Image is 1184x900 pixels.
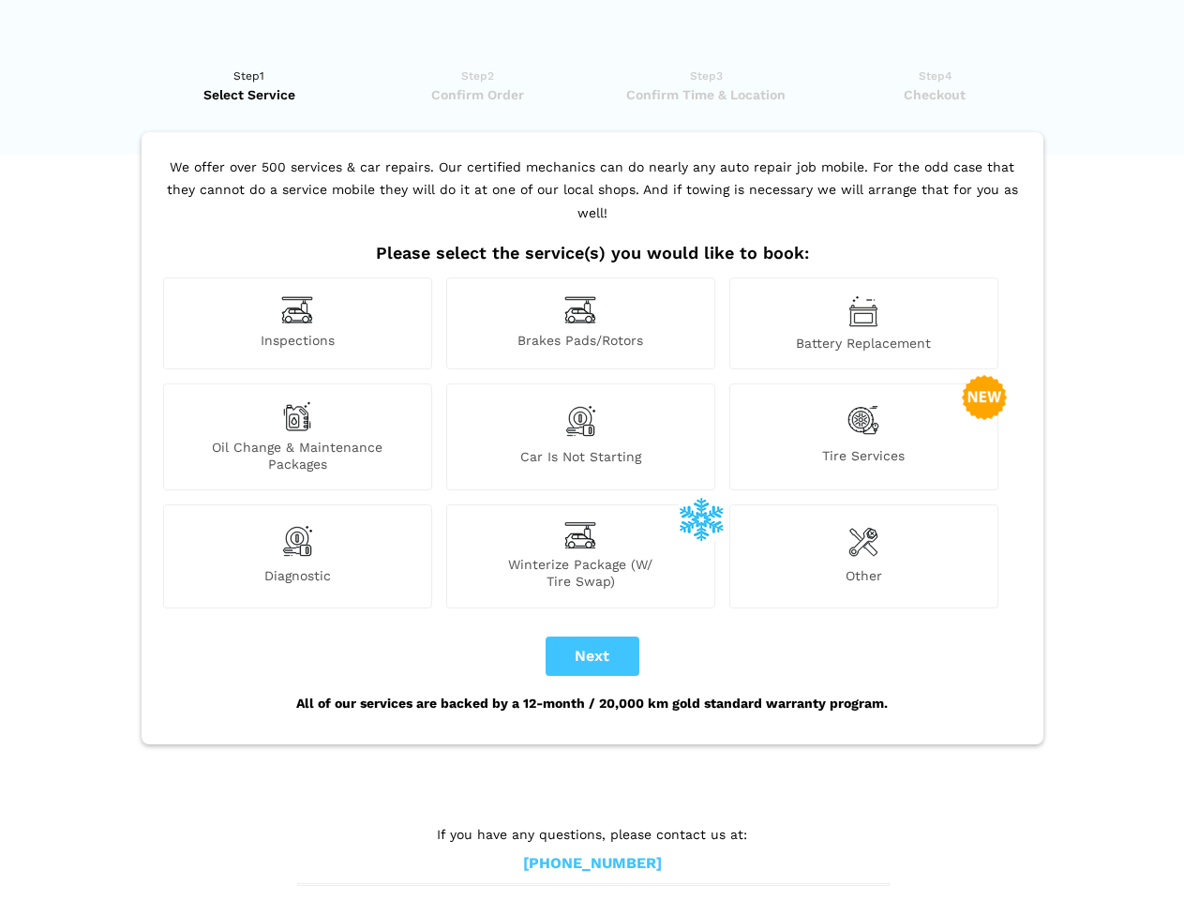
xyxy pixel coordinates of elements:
a: [PHONE_NUMBER] [523,854,662,874]
span: Confirm Time & Location [598,85,815,104]
div: All of our services are backed by a 12-month / 20,000 km gold standard warranty program. [158,676,1027,730]
span: Select Service [142,85,358,104]
p: We offer over 500 services & car repairs. Our certified mechanics can do nearly any auto repair j... [158,156,1027,244]
span: Tire Services [730,447,997,472]
h2: Please select the service(s) you would like to book: [158,243,1027,263]
span: Other [730,567,997,590]
a: Step2 [369,67,586,104]
a: Step4 [827,67,1043,104]
span: Car is not starting [447,448,714,472]
span: Checkout [827,85,1043,104]
span: Brakes Pads/Rotors [447,332,714,352]
p: If you have any questions, please contact us at: [297,824,888,845]
img: new-badge-2-48.png [962,375,1007,420]
a: Step1 [142,67,358,104]
button: Next [546,637,639,676]
span: Diagnostic [164,567,431,590]
span: Battery Replacement [730,335,997,352]
img: winterize-icon_1.png [679,496,724,541]
span: Winterize Package (W/ Tire Swap) [447,556,714,590]
span: Inspections [164,332,431,352]
span: Confirm Order [369,85,586,104]
span: Oil Change & Maintenance Packages [164,439,431,472]
a: Step3 [598,67,815,104]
